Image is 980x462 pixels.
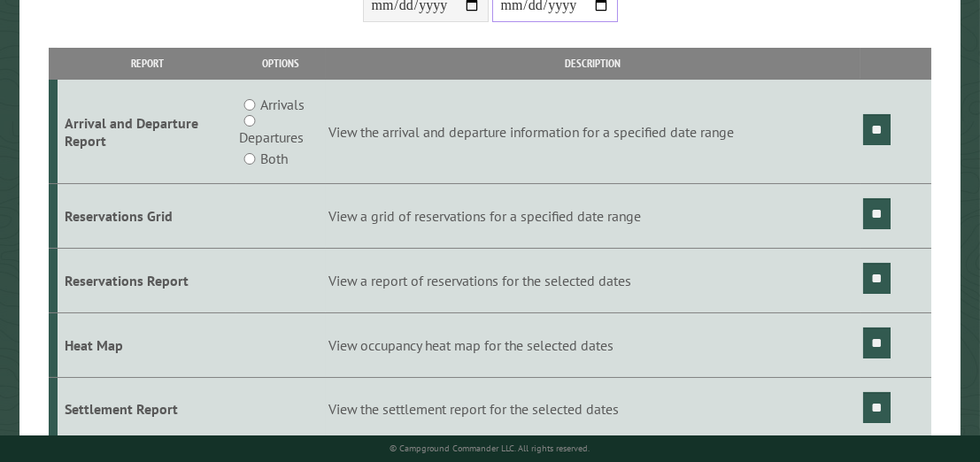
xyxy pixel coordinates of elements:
td: Reservations Report [58,248,236,312]
img: website_grey.svg [28,46,42,60]
td: View a report of reservations for the selected dates [326,248,860,312]
td: View the arrival and departure information for a specified date range [326,80,860,184]
label: Departures [239,127,304,148]
th: Description [326,48,860,79]
div: Domain: [DOMAIN_NAME] [46,46,195,60]
td: View a grid of reservations for a specified date range [326,184,860,249]
img: logo_orange.svg [28,28,42,42]
div: Domain Overview [67,113,158,125]
td: Reservations Grid [58,184,236,249]
td: View the settlement report for the selected dates [326,377,860,442]
td: View occupancy heat map for the selected dates [326,312,860,377]
div: v 4.0.25 [50,28,87,42]
div: Keywords by Traffic [196,113,298,125]
label: Arrivals [260,94,305,115]
th: Options [236,48,326,79]
th: Report [58,48,236,79]
td: Arrival and Departure Report [58,80,236,184]
small: © Campground Commander LLC. All rights reserved. [390,443,590,454]
img: tab_domain_overview_orange.svg [48,112,62,126]
label: Both [260,148,288,169]
td: Settlement Report [58,377,236,442]
td: Heat Map [58,312,236,377]
img: tab_keywords_by_traffic_grey.svg [176,112,190,126]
